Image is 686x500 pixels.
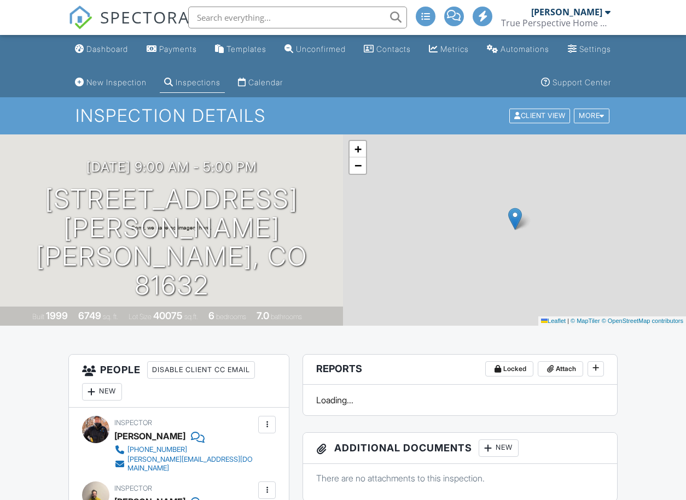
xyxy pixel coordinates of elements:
a: SPECTORA [68,15,190,38]
h1: Inspection Details [75,106,611,125]
div: New [82,383,122,401]
a: [PERSON_NAME][EMAIL_ADDRESS][DOMAIN_NAME] [114,455,255,473]
h3: Additional Documents [303,433,617,464]
div: More [574,109,609,123]
span: Inspector [114,484,152,492]
span: + [354,142,362,156]
img: Marker [508,208,522,230]
div: Calendar [248,78,283,87]
div: Dashboard [86,44,128,54]
a: Dashboard [71,39,132,60]
div: 7.0 [257,310,269,321]
a: Calendar [234,73,287,93]
div: [PERSON_NAME] [531,7,602,17]
a: Contacts [359,39,415,60]
div: Contacts [376,44,411,54]
div: 6 [208,310,214,321]
a: Settings [563,39,615,60]
a: [PHONE_NUMBER] [114,444,255,455]
span: SPECTORA [100,5,190,28]
div: Client View [509,109,570,123]
a: Client View [508,111,573,119]
div: Automations [501,44,549,54]
div: Metrics [440,44,469,54]
span: − [354,158,362,172]
div: [PHONE_NUMBER] [127,445,187,454]
input: Search everything... [188,7,407,28]
h1: [STREET_ADDRESS][PERSON_NAME] [PERSON_NAME], CO 81632 [18,185,325,300]
div: Inspections [176,78,220,87]
a: Unconfirmed [280,39,350,60]
a: Metrics [425,39,473,60]
a: Templates [211,39,271,60]
h3: [DATE] 9:00 am - 5:00 pm [86,160,257,174]
div: Disable Client CC Email [147,361,255,379]
a: Zoom out [350,157,366,174]
div: Payments [159,44,197,54]
a: Zoom in [350,141,366,157]
img: The Best Home Inspection Software - Spectora [68,5,92,30]
a: © MapTiler [571,317,600,324]
span: bathrooms [271,313,302,321]
a: Inspections [160,73,225,93]
a: Automations (Advanced) [482,39,554,60]
div: Unconfirmed [296,44,346,54]
div: New [479,439,519,457]
span: | [567,317,569,324]
div: Support Center [553,78,611,87]
p: There are no attachments to this inspection. [316,472,603,484]
div: 40075 [153,310,183,321]
div: True Perspective Home Consultants [501,17,611,28]
span: sq.ft. [184,313,198,321]
span: Inspector [114,419,152,427]
div: New Inspection [86,78,147,87]
div: [PERSON_NAME] [114,428,185,444]
a: New Inspection [71,73,151,93]
div: Templates [226,44,266,54]
a: © OpenStreetMap contributors [602,317,683,324]
div: Settings [579,44,611,54]
div: [PERSON_NAME][EMAIL_ADDRESS][DOMAIN_NAME] [127,455,255,473]
span: sq. ft. [103,313,118,321]
h3: People [69,355,289,408]
span: bedrooms [216,313,246,321]
a: Leaflet [541,317,566,324]
div: 1999 [46,310,68,321]
span: Built [32,313,44,321]
span: Lot Size [129,313,152,321]
a: Payments [142,39,201,60]
div: 6749 [78,310,101,321]
a: Support Center [537,73,615,93]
